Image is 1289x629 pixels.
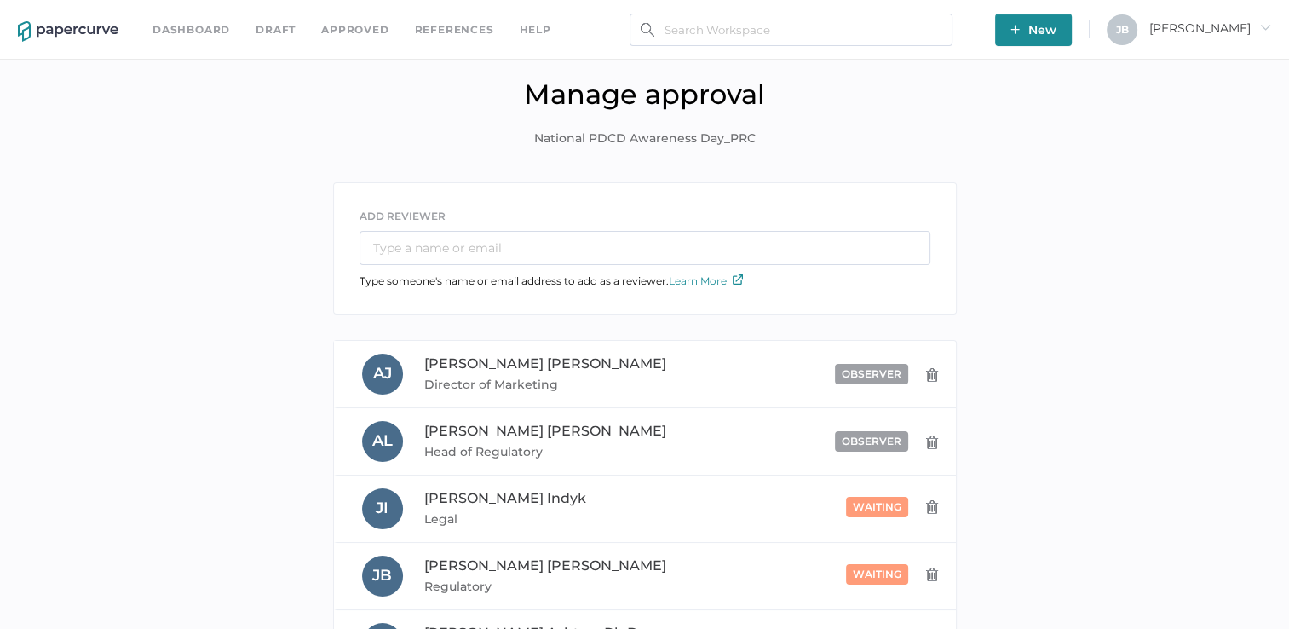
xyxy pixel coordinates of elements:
[925,568,939,581] img: delete
[1259,21,1271,33] i: arrow_right
[373,364,392,383] span: A J
[520,20,551,39] div: help
[376,499,388,517] span: J I
[424,490,586,506] span: [PERSON_NAME] Indyk
[641,23,654,37] img: search.bf03fe8b.svg
[842,367,901,380] span: observer
[630,14,952,46] input: Search Workspace
[360,274,743,287] span: Type someone's name or email address to add as a reviewer.
[925,436,939,449] img: delete
[13,78,1276,111] h1: Manage approval
[424,509,682,529] span: Legal
[424,576,682,597] span: Regulatory
[842,435,901,447] span: observer
[995,14,1072,46] button: New
[321,20,388,39] a: Approved
[534,130,756,148] span: National PDCD Awareness Day_PRC
[853,500,901,513] span: waiting
[415,20,494,39] a: References
[372,431,393,450] span: A L
[424,441,682,462] span: Head of Regulatory
[424,557,666,574] span: [PERSON_NAME] [PERSON_NAME]
[669,274,743,287] a: Learn More
[360,231,930,265] input: Type a name or email
[1010,14,1056,46] span: New
[424,374,682,395] span: Director of Marketing
[733,274,743,285] img: external-link-icon.7ec190a1.svg
[424,355,666,372] span: [PERSON_NAME] [PERSON_NAME]
[925,368,939,382] img: delete
[360,210,446,222] span: ADD REVIEWER
[1149,20,1271,36] span: [PERSON_NAME]
[372,566,392,585] span: J B
[1010,25,1020,34] img: plus-white.e19ec114.svg
[256,20,296,39] a: Draft
[1116,23,1129,36] span: J B
[925,500,939,514] img: delete
[152,20,230,39] a: Dashboard
[18,21,118,42] img: papercurve-logo-colour.7244d18c.svg
[853,568,901,580] span: waiting
[424,423,666,439] span: [PERSON_NAME] [PERSON_NAME]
